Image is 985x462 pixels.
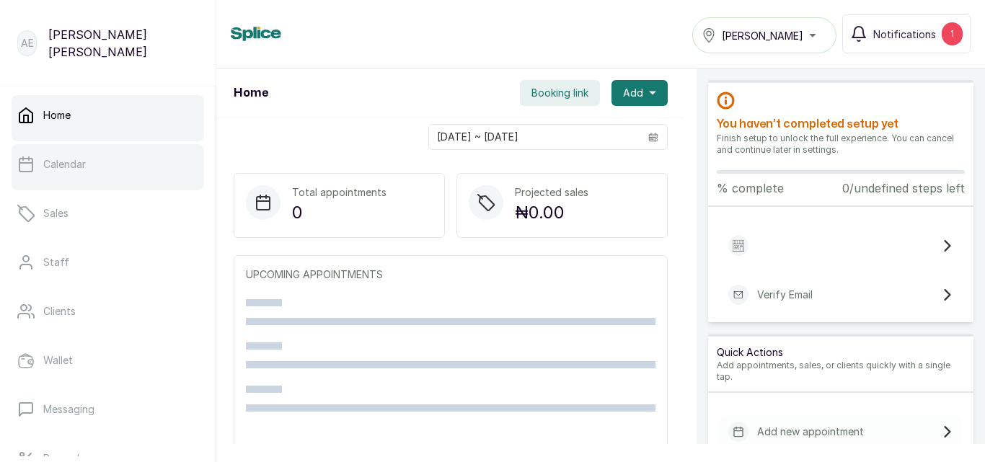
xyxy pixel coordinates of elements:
[292,200,387,226] p: 0
[429,125,640,149] input: Select date
[717,345,965,360] p: Quick Actions
[246,267,655,282] p: UPCOMING APPOINTMENTS
[717,115,965,133] h2: You haven’t completed setup yet
[842,14,971,53] button: Notifications1
[717,179,784,197] p: % complete
[12,95,204,136] a: Home
[717,133,965,156] p: Finish setup to unlock the full experience. You can cancel and continue later in settings.
[43,108,71,123] p: Home
[12,291,204,332] a: Clients
[757,425,864,439] p: Add new appointment
[648,132,658,142] svg: calendar
[12,389,204,430] a: Messaging
[623,86,643,100] span: Add
[43,353,73,368] p: Wallet
[43,157,86,172] p: Calendar
[531,86,588,100] span: Booking link
[842,179,965,197] p: 0/undefined steps left
[21,36,34,50] p: AE
[43,402,94,417] p: Messaging
[722,28,803,43] span: [PERSON_NAME]
[692,17,836,53] button: [PERSON_NAME]
[520,80,600,106] button: Booking link
[717,360,965,383] p: Add appointments, sales, or clients quickly with a single tap.
[43,206,69,221] p: Sales
[611,80,668,106] button: Add
[12,193,204,234] a: Sales
[12,340,204,381] a: Wallet
[515,185,588,200] p: Projected sales
[48,26,198,61] p: [PERSON_NAME] [PERSON_NAME]
[515,200,588,226] p: ₦0.00
[292,185,387,200] p: Total appointments
[43,304,76,319] p: Clients
[43,255,69,270] p: Staff
[234,84,268,102] h1: Home
[942,22,963,45] div: 1
[757,288,813,302] p: Verify Email
[12,144,204,185] a: Calendar
[873,27,936,42] span: Notifications
[12,242,204,283] a: Staff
